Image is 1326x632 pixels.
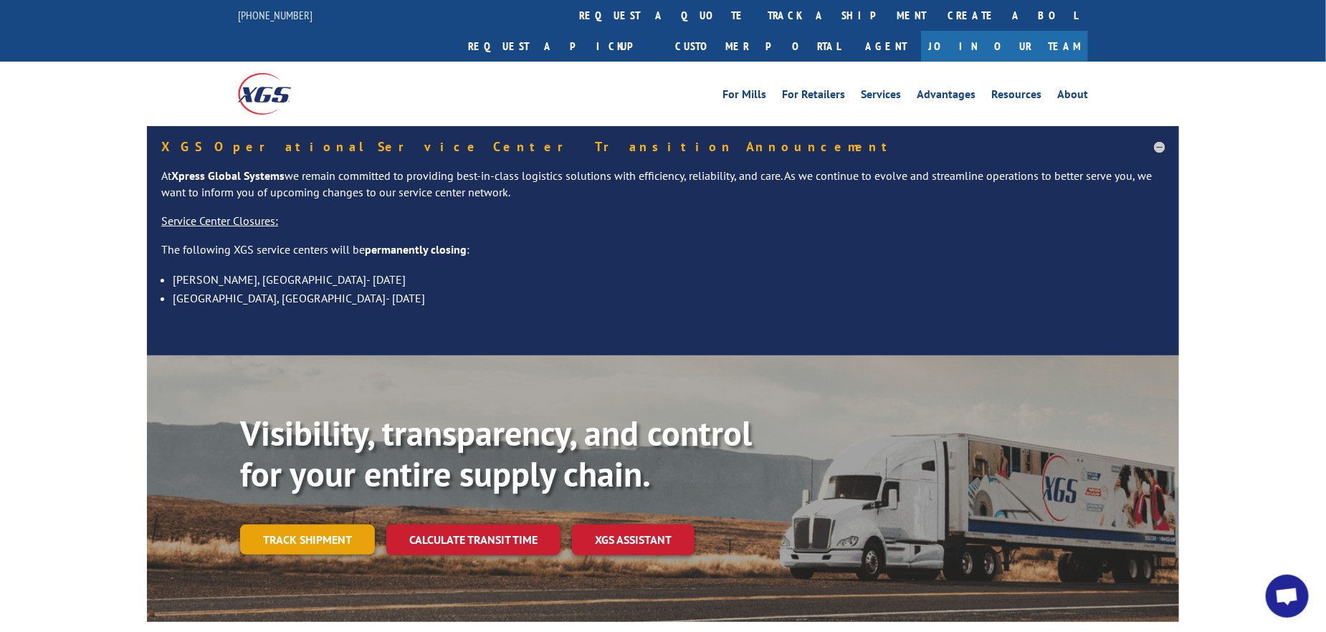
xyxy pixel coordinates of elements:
[161,140,1165,153] h5: XGS Operational Service Center Transition Announcement
[386,525,561,555] a: Calculate transit time
[572,525,695,555] a: XGS ASSISTANT
[171,168,285,183] strong: Xpress Global Systems
[722,89,766,105] a: For Mills
[161,168,1165,214] p: At we remain committed to providing best-in-class logistics solutions with efficiency, reliabilit...
[861,89,901,105] a: Services
[921,31,1088,62] a: Join Our Team
[664,31,851,62] a: Customer Portal
[161,241,1165,270] p: The following XGS service centers will be :
[240,411,752,497] b: Visibility, transparency, and control for your entire supply chain.
[161,214,278,228] u: Service Center Closures:
[173,270,1165,289] li: [PERSON_NAME], [GEOGRAPHIC_DATA]- [DATE]
[917,89,976,105] a: Advantages
[1266,575,1309,618] a: Open chat
[238,8,313,22] a: [PHONE_NUMBER]
[240,525,375,555] a: Track shipment
[991,89,1041,105] a: Resources
[851,31,921,62] a: Agent
[782,89,845,105] a: For Retailers
[1057,89,1088,105] a: About
[365,242,467,257] strong: permanently closing
[173,289,1165,307] li: [GEOGRAPHIC_DATA], [GEOGRAPHIC_DATA]- [DATE]
[457,31,664,62] a: Request a pickup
